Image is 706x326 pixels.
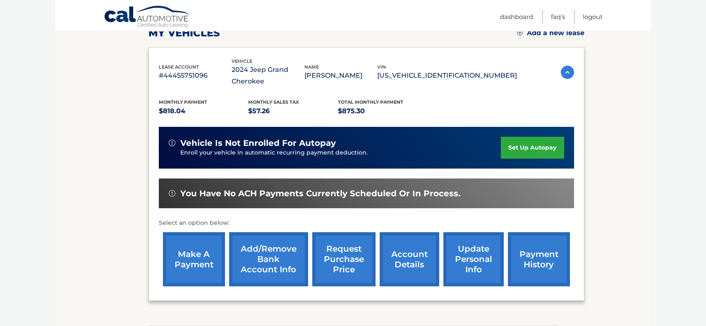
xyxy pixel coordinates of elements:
[443,232,504,286] a: update personal info
[304,64,319,70] span: name
[380,232,439,286] a: account details
[148,27,220,39] h2: my vehicles
[159,218,574,228] p: Select an option below:
[229,232,308,286] a: Add/Remove bank account info
[377,64,386,70] span: vin
[159,99,207,105] span: Monthly Payment
[377,70,517,81] p: [US_VEHICLE_IDENTIFICATION_NUMBER]
[561,66,574,79] img: accordion-active.svg
[551,10,565,24] a: FAQ's
[500,10,533,24] a: Dashboard
[180,188,460,199] span: You have no ACH payments currently scheduled or in process.
[180,148,501,157] p: Enroll your vehicle in automatic recurring payment deduction.
[508,232,570,286] a: payment history
[338,105,428,117] p: $875.30
[248,105,338,117] p: $57.26
[169,140,175,146] img: alert-white.svg
[159,105,249,117] p: $818.04
[248,99,299,105] span: Monthly sales Tax
[232,64,304,87] p: 2024 Jeep Grand Cherokee
[501,137,564,159] a: set up autopay
[517,30,523,36] img: add.svg
[312,232,376,286] a: request purchase price
[338,99,403,105] span: Total Monthly Payment
[583,10,603,24] a: Logout
[163,232,225,286] a: make a payment
[169,190,175,197] img: alert-white.svg
[304,70,377,81] p: [PERSON_NAME]
[517,29,584,37] a: Add a new lease
[159,64,199,70] span: lease account
[180,138,336,148] span: vehicle is not enrolled for autopay
[159,70,232,81] p: #44455751096
[232,58,252,64] span: vehicle
[104,5,191,29] a: Cal Automotive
